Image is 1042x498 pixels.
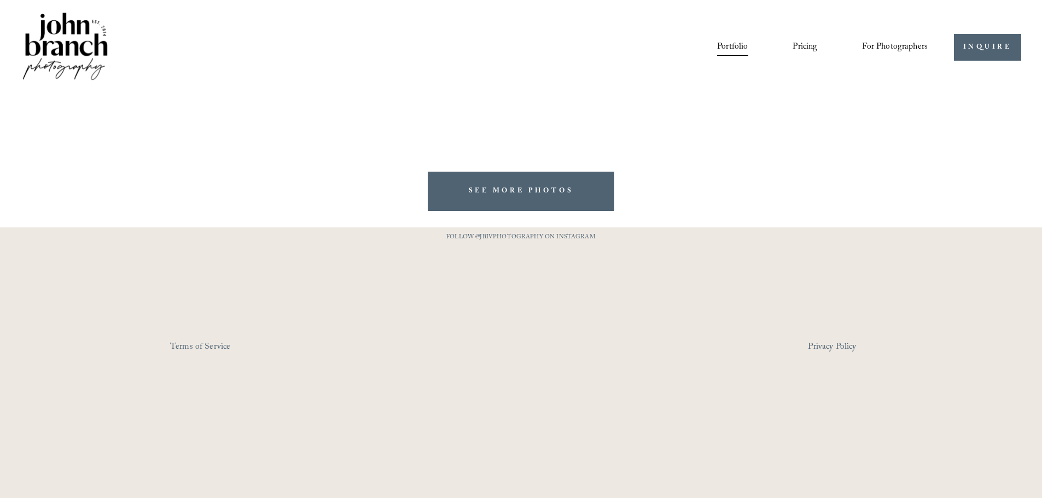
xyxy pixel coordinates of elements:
a: SEE MORE PHOTOS [428,172,615,210]
span: For Photographers [862,39,928,56]
a: INQUIRE [954,34,1021,61]
a: Privacy Policy [808,339,904,356]
a: Terms of Service [170,339,298,356]
a: folder dropdown [862,38,928,56]
img: John Branch IV Photography [21,10,109,84]
p: FOLLOW @JBIVPHOTOGRAPHY ON INSTAGRAM [426,232,617,244]
a: Pricing [793,38,817,56]
a: Portfolio [717,38,748,56]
